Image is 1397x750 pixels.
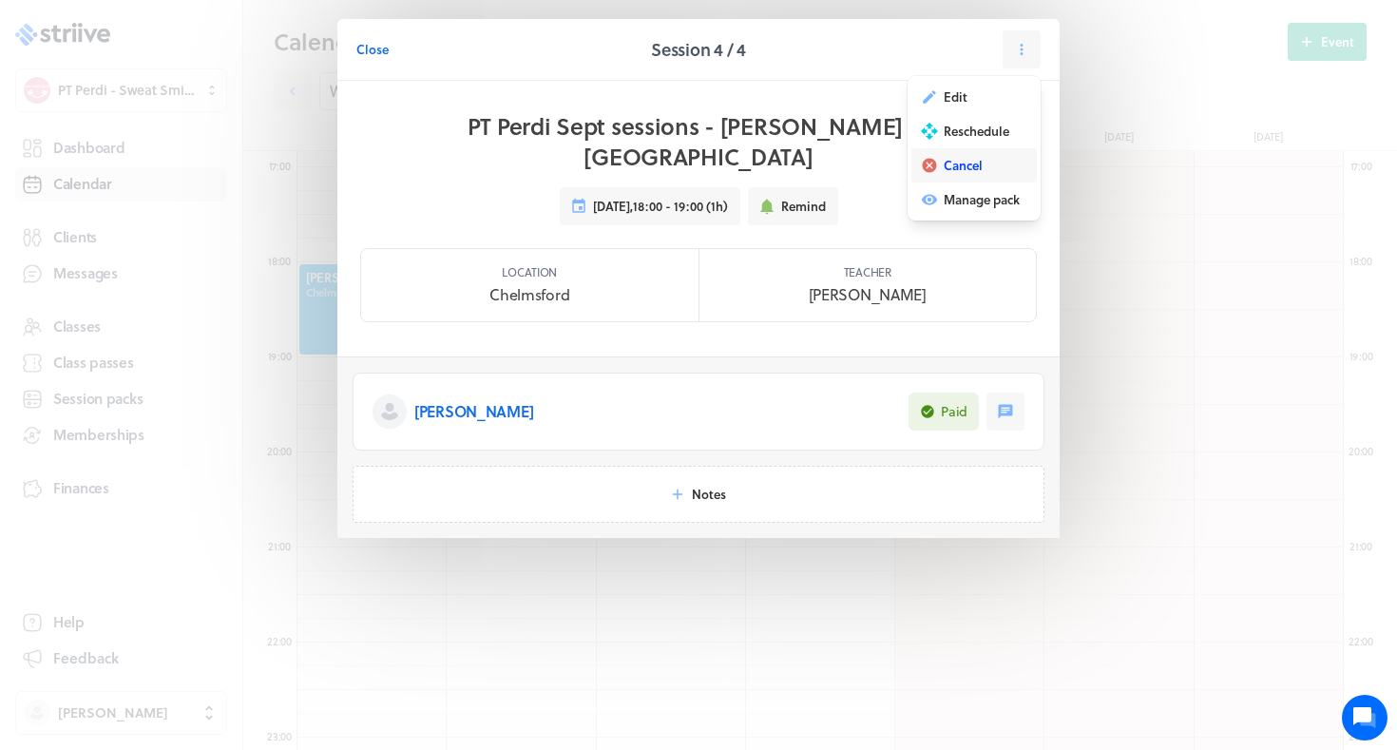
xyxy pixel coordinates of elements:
button: Close [356,30,389,68]
span: Notes [692,486,726,503]
iframe: gist-messenger-bubble-iframe [1342,695,1387,740]
span: Close [356,41,389,58]
h1: PT Perdi Sept sessions - [PERSON_NAME] at [GEOGRAPHIC_DATA] [368,111,1029,172]
span: Manage pack [944,191,1020,208]
p: Chelmsford [489,283,569,306]
p: Location [502,264,557,279]
input: Search articles [55,327,339,365]
button: Reschedule [911,114,1037,148]
div: Paid [941,402,967,421]
p: Find an answer quickly [26,296,354,318]
h2: We're here to help. Ask us anything! [29,126,352,187]
button: Manage pack [911,183,1037,217]
button: New conversation [29,221,351,260]
button: [DATE],18:00 - 19:00 (1h) [560,187,740,225]
span: Edit [944,88,967,106]
span: Remind [781,198,826,215]
button: Remind [748,187,838,225]
p: [PERSON_NAME] [414,400,533,423]
span: Reschedule [944,123,1009,140]
button: Edit [911,80,1037,114]
span: New conversation [123,233,228,248]
h1: Hi [PERSON_NAME] [29,92,352,123]
p: [PERSON_NAME] [809,283,927,306]
button: Cancel [911,148,1037,183]
button: Notes [353,466,1044,523]
h2: Session 4 / 4 [651,36,745,63]
span: Cancel [944,157,983,174]
p: Teacher [844,264,891,279]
